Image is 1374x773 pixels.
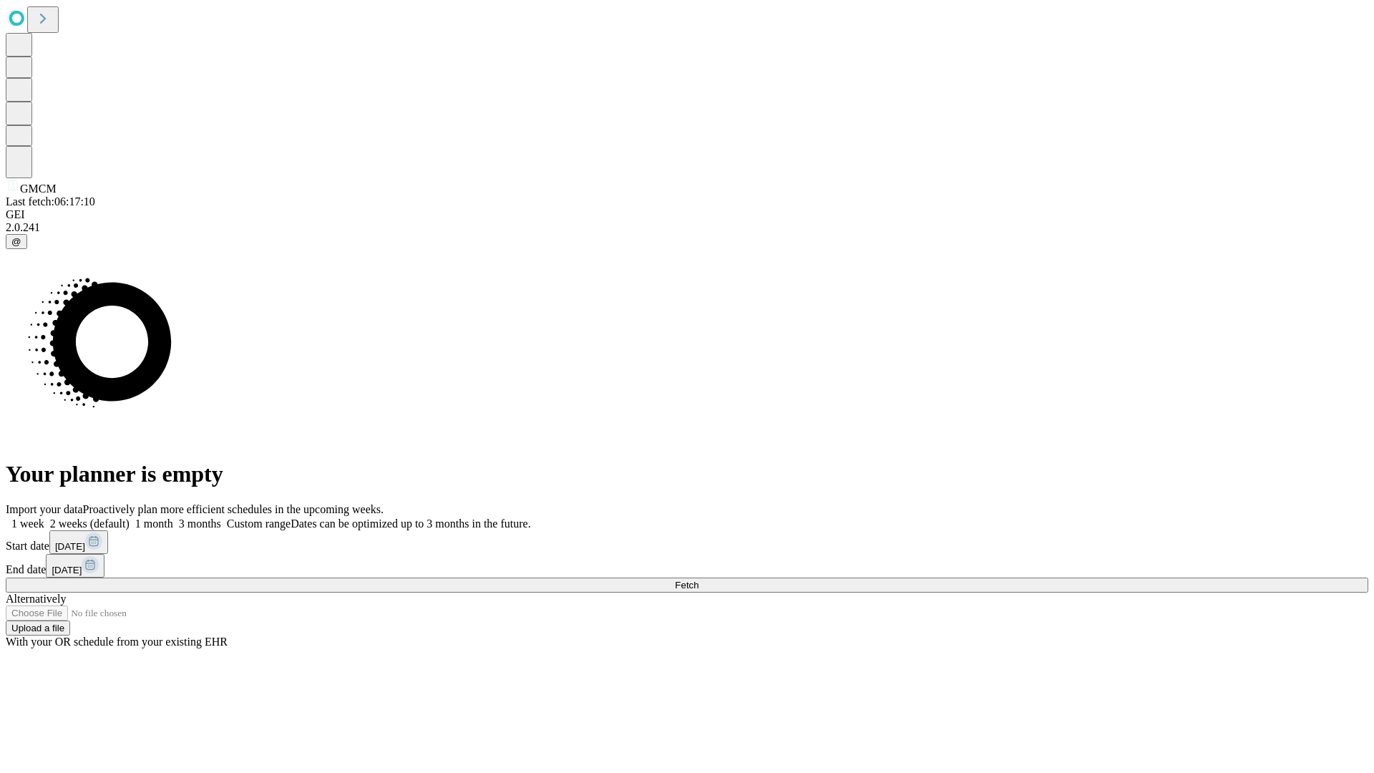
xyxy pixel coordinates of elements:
[6,208,1368,221] div: GEI
[83,503,384,515] span: Proactively plan more efficient schedules in the upcoming weeks.
[675,580,698,590] span: Fetch
[135,517,173,530] span: 1 month
[6,578,1368,593] button: Fetch
[6,636,228,648] span: With your OR schedule from your existing EHR
[6,593,66,605] span: Alternatively
[55,541,85,552] span: [DATE]
[6,503,83,515] span: Import your data
[227,517,291,530] span: Custom range
[20,183,57,195] span: GMCM
[6,621,70,636] button: Upload a file
[291,517,530,530] span: Dates can be optimized up to 3 months in the future.
[11,236,21,247] span: @
[50,517,130,530] span: 2 weeks (default)
[179,517,221,530] span: 3 months
[6,195,95,208] span: Last fetch: 06:17:10
[6,234,27,249] button: @
[6,530,1368,554] div: Start date
[46,554,104,578] button: [DATE]
[6,461,1368,487] h1: Your planner is empty
[49,530,108,554] button: [DATE]
[6,221,1368,234] div: 2.0.241
[52,565,82,575] span: [DATE]
[11,517,44,530] span: 1 week
[6,554,1368,578] div: End date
